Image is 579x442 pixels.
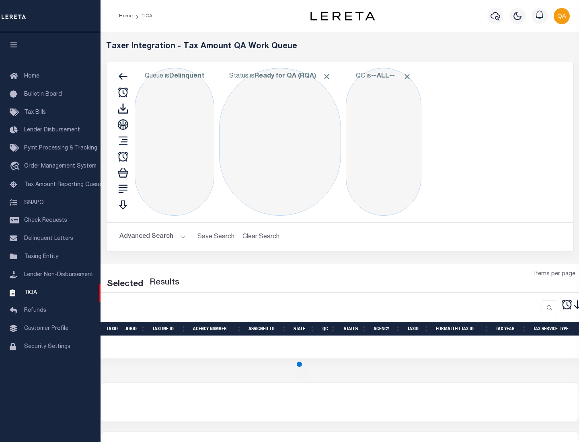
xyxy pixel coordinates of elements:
span: Items per page [534,270,575,279]
span: Click to Remove [322,72,331,81]
th: TaxID [103,322,121,336]
div: Selected [107,278,143,291]
span: Bulletin Board [24,92,62,97]
th: QC [318,322,339,336]
img: svg+xml;base64,PHN2ZyB4bWxucz0iaHR0cDovL3d3dy53My5vcmcvMjAwMC9zdmciIHBvaW50ZXItZXZlbnRzPSJub25lIi... [554,8,570,24]
th: Formatted Tax ID [433,322,493,336]
span: TIQA [24,290,37,295]
span: Pymt Processing & Tracking [24,145,97,151]
span: Refunds [24,308,46,313]
button: Clear Search [239,229,283,245]
th: Status [339,322,370,336]
th: Assigned To [245,322,290,336]
button: Save Search [193,229,239,245]
span: Delinquent Letters [24,236,73,241]
i: travel_explore [10,162,23,172]
label: Results [150,276,179,289]
span: SNAPQ [24,200,44,205]
b: --ALL-- [371,73,395,80]
div: Click to Edit [219,68,341,216]
div: Click to Edit [135,68,214,216]
th: State [290,322,318,336]
li: TIQA [133,12,152,20]
button: Advanced Search [119,229,186,245]
th: JobID [121,322,149,336]
b: Delinquent [169,73,204,80]
th: TaxLine ID [149,322,190,336]
th: TaxID [404,322,433,336]
h5: Taxer Integration - Tax Amount QA Work Queue [106,42,574,51]
th: Agency [370,322,404,336]
b: Ready for QA (RQA) [255,73,331,80]
span: Security Settings [24,344,70,350]
span: Click to Remove [403,72,411,81]
span: Customer Profile [24,326,68,331]
img: logo-dark.svg [310,12,375,20]
th: Tax Year [493,322,530,336]
span: Tax Amount Reporting Queue [24,182,103,188]
span: Order Management System [24,164,96,169]
a: Home [119,14,133,18]
span: Lender Non-Disbursement [24,272,93,278]
span: Check Requests [24,218,67,223]
span: Home [24,74,39,79]
span: Taxing Entity [24,254,58,260]
span: Lender Disbursement [24,127,80,133]
span: Tax Bills [24,110,46,115]
th: Agency Number [190,322,245,336]
div: Click to Edit [346,68,421,216]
